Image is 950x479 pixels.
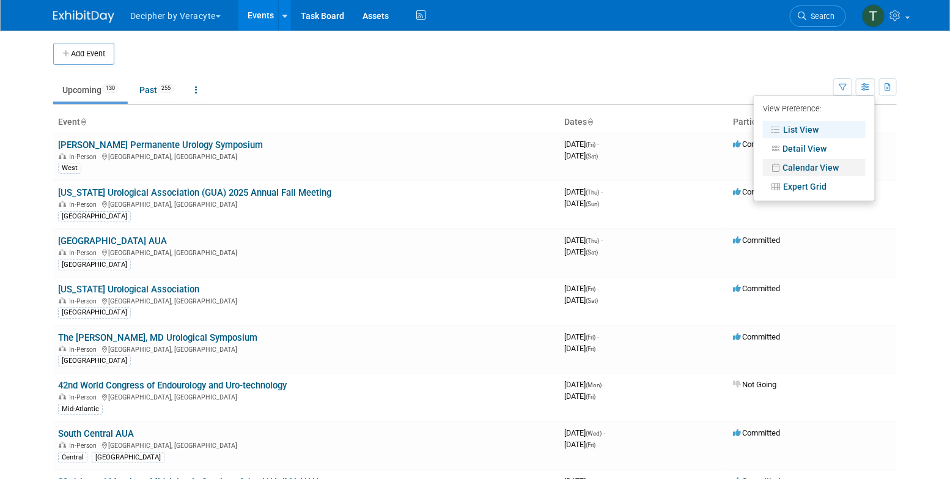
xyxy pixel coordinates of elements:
[586,430,602,437] span: (Wed)
[603,380,605,389] span: -
[733,284,780,293] span: Committed
[59,201,66,207] img: In-Person Event
[58,139,263,150] a: [PERSON_NAME] Permanente Urology Symposium
[564,428,605,437] span: [DATE]
[763,140,866,157] a: Detail View
[586,189,599,196] span: (Thu)
[586,141,595,148] span: (Fri)
[59,442,66,448] img: In-Person Event
[158,84,174,93] span: 255
[59,346,66,352] img: In-Person Event
[59,297,66,303] img: In-Person Event
[586,346,595,352] span: (Fri)
[587,117,593,127] a: Sort by Start Date
[69,153,100,161] span: In-Person
[586,201,599,207] span: (Sun)
[58,163,81,174] div: West
[586,286,595,292] span: (Fri)
[58,236,167,247] a: [GEOGRAPHIC_DATA] AUA
[597,332,599,341] span: -
[601,187,603,196] span: -
[58,259,131,270] div: [GEOGRAPHIC_DATA]
[586,237,599,244] span: (Thu)
[733,139,780,149] span: Committed
[564,284,599,293] span: [DATE]
[69,442,100,450] span: In-Person
[564,344,595,353] span: [DATE]
[564,139,599,149] span: [DATE]
[763,159,866,176] a: Calendar View
[733,428,780,437] span: Committed
[58,355,131,366] div: [GEOGRAPHIC_DATA]
[597,139,599,149] span: -
[763,178,866,195] a: Expert Grid
[564,295,598,305] span: [DATE]
[586,249,598,256] span: (Sat)
[564,236,603,245] span: [DATE]
[58,380,287,391] a: 42nd World Congress of Endourology and Uro-technology
[58,332,257,343] a: The [PERSON_NAME], MD Urological Symposium
[564,151,598,160] span: [DATE]
[586,393,595,400] span: (Fri)
[586,382,602,388] span: (Mon)
[59,153,66,159] img: In-Person Event
[586,153,598,160] span: (Sat)
[58,151,554,161] div: [GEOGRAPHIC_DATA], [GEOGRAPHIC_DATA]
[53,78,128,102] a: Upcoming130
[733,332,780,341] span: Committed
[102,84,119,93] span: 130
[130,78,183,102] a: Past255
[53,43,114,65] button: Add Event
[58,187,331,198] a: [US_STATE] Urological Association (GUA) 2025 Annual Fall Meeting
[53,10,114,23] img: ExhibitDay
[564,380,605,389] span: [DATE]
[58,284,199,295] a: [US_STATE] Urological Association
[69,393,100,401] span: In-Person
[59,249,66,255] img: In-Person Event
[564,392,595,401] span: [DATE]
[69,201,100,209] span: In-Person
[53,112,559,133] th: Event
[733,187,780,196] span: Committed
[728,112,897,133] th: Participation
[586,297,598,304] span: (Sat)
[58,307,131,318] div: [GEOGRAPHIC_DATA]
[58,392,554,401] div: [GEOGRAPHIC_DATA], [GEOGRAPHIC_DATA]
[58,440,554,450] div: [GEOGRAPHIC_DATA], [GEOGRAPHIC_DATA]
[763,121,866,138] a: List View
[597,284,599,293] span: -
[69,297,100,305] span: In-Person
[733,236,780,245] span: Committed
[806,12,834,21] span: Search
[586,442,595,448] span: (Fri)
[58,211,131,222] div: [GEOGRAPHIC_DATA]
[58,428,134,439] a: South Central AUA
[733,380,776,389] span: Not Going
[564,187,603,196] span: [DATE]
[58,404,103,415] div: Mid-Atlantic
[603,428,605,437] span: -
[58,452,87,463] div: Central
[59,393,66,399] img: In-Person Event
[564,247,598,256] span: [DATE]
[58,199,554,209] div: [GEOGRAPHIC_DATA], [GEOGRAPHIC_DATA]
[586,334,595,341] span: (Fri)
[559,112,728,133] th: Dates
[564,440,595,449] span: [DATE]
[564,199,599,208] span: [DATE]
[80,117,86,127] a: Sort by Event Name
[58,295,554,305] div: [GEOGRAPHIC_DATA], [GEOGRAPHIC_DATA]
[601,236,603,245] span: -
[69,346,100,354] span: In-Person
[763,100,866,119] div: View Preference:
[790,6,846,27] a: Search
[58,344,554,354] div: [GEOGRAPHIC_DATA], [GEOGRAPHIC_DATA]
[564,332,599,341] span: [DATE]
[92,452,164,463] div: [GEOGRAPHIC_DATA]
[58,247,554,257] div: [GEOGRAPHIC_DATA], [GEOGRAPHIC_DATA]
[862,4,885,28] img: Tony Alvarado
[69,249,100,257] span: In-Person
